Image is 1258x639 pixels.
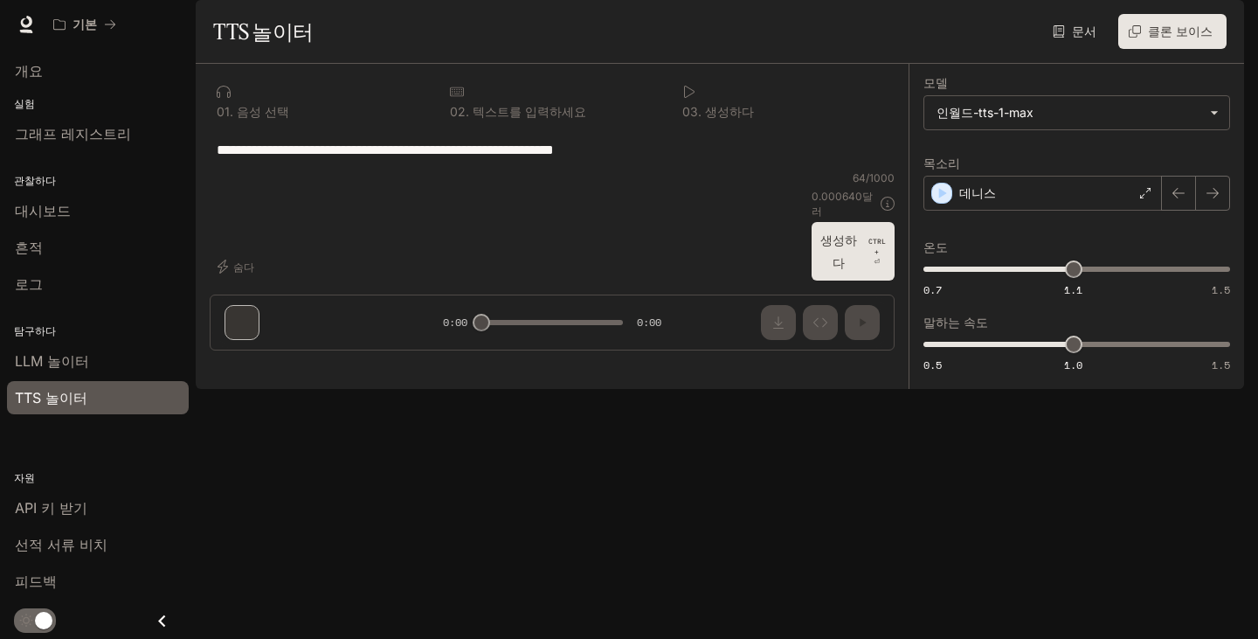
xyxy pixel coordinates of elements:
font: 1.0 [1064,358,1082,372]
font: 1000 [869,171,895,184]
font: 달러 [812,190,873,218]
font: 온도 [923,240,948,254]
font: 0.5 [923,358,942,372]
font: 0 [217,104,225,119]
font: 1.1 [1064,282,1082,297]
font: 1 [225,104,230,119]
font: . [698,104,702,119]
font: 생성하다 [820,233,857,269]
font: 말하는 속도 [923,315,988,330]
font: 목소리 [923,156,960,170]
font: 2 [458,104,466,119]
font: TTS 놀이터 [213,18,314,45]
font: 인월드-tts-1-max [937,105,1033,120]
font: 문서 [1072,24,1096,38]
font: ⏎ [874,258,880,266]
font: CTRL + [868,237,886,256]
font: 숨다 [233,260,254,274]
font: 기본 [73,17,97,31]
button: 숨다 [210,253,266,281]
font: 음성 선택 [237,104,289,119]
div: 인월드-tts-1-max [924,96,1229,129]
font: 데니스 [959,185,996,200]
button: 생성하다CTRL +⏎ [812,222,895,281]
a: 문서 [1048,14,1104,49]
font: 클론 보이스 [1148,24,1213,38]
font: 생성하다 [705,104,754,119]
font: 0.7 [923,282,942,297]
font: 1.5 [1212,282,1230,297]
button: 클론 보이스 [1118,14,1227,49]
font: . [466,104,469,119]
font: . [230,104,233,119]
font: 0.000640 [812,190,862,203]
font: 0 [450,104,458,119]
font: 64 [853,171,866,184]
font: 3 [690,104,698,119]
button: 모든 작업 공간 [45,7,124,42]
font: 0 [682,104,690,119]
font: 1.5 [1212,358,1230,372]
font: / [866,171,869,184]
font: 텍스트를 입력하세요 [473,104,586,119]
font: 모델 [923,75,948,90]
